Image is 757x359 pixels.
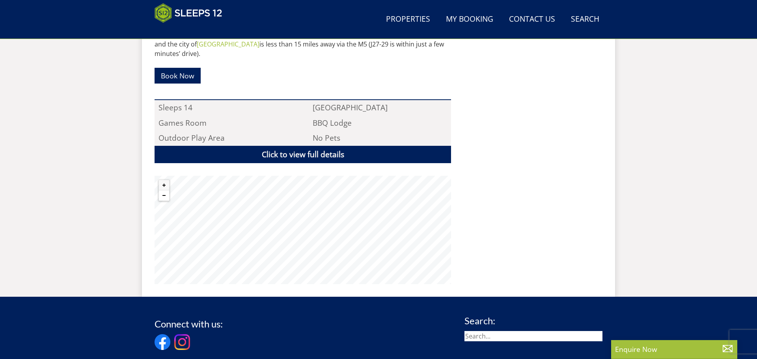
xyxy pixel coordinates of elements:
img: Instagram [174,334,190,350]
a: Book Now [155,68,201,83]
a: Properties [383,11,433,28]
iframe: Customer reviews powered by Trustpilot [151,28,233,34]
li: No Pets [309,130,451,145]
p: Enquire Now [615,344,733,354]
h3: Search: [464,316,602,326]
button: Zoom in [159,180,169,190]
canvas: Map [155,176,451,284]
li: Sleeps 14 [155,100,297,115]
a: My Booking [443,11,496,28]
a: Contact Us [506,11,558,28]
a: [GEOGRAPHIC_DATA] [197,40,259,48]
li: BBQ Lodge [309,115,451,130]
a: Search [568,11,602,28]
li: Games Room [155,115,297,130]
a: Click to view full details [155,146,451,164]
h3: Connect with us: [155,319,223,329]
button: Zoom out [159,190,169,201]
li: Outdoor Play Area [155,130,297,145]
li: [GEOGRAPHIC_DATA] [309,100,451,115]
img: Sleeps 12 [155,3,222,23]
img: Facebook [155,334,170,350]
input: Search... [464,331,602,341]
